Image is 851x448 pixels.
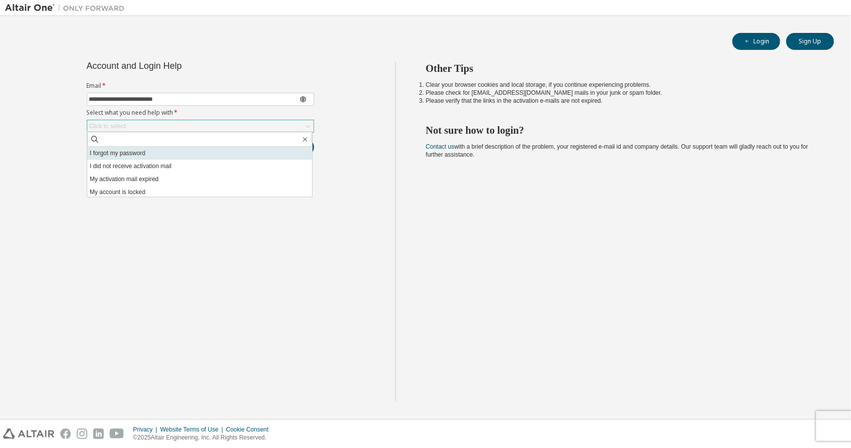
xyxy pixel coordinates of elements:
[89,122,126,130] div: Click to select
[87,147,312,160] li: I forgot my password
[426,81,816,89] li: Clear your browser cookies and local storage, if you continue experiencing problems.
[133,434,275,442] p: © 2025 Altair Engineering, Inc. All Rights Reserved.
[226,426,274,434] div: Cookie Consent
[77,429,87,439] img: instagram.svg
[426,97,816,105] li: Please verify that the links in the activation e-mails are not expired.
[426,89,816,97] li: Please check for [EMAIL_ADDRESS][DOMAIN_NAME] mails in your junk or spam folder.
[110,429,124,439] img: youtube.svg
[3,429,54,439] img: altair_logo.svg
[426,143,808,158] span: with a brief description of the problem, your registered e-mail id and company details. Our suppo...
[5,3,130,13] img: Altair One
[133,426,160,434] div: Privacy
[426,143,454,150] a: Contact us
[87,62,269,70] div: Account and Login Help
[426,124,816,137] h2: Not sure how to login?
[60,429,71,439] img: facebook.svg
[426,62,816,75] h2: Other Tips
[786,33,834,50] button: Sign Up
[93,429,104,439] img: linkedin.svg
[87,109,314,117] label: Select what you need help with
[732,33,780,50] button: Login
[160,426,226,434] div: Website Terms of Use
[87,120,314,132] div: Click to select
[87,82,314,90] label: Email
